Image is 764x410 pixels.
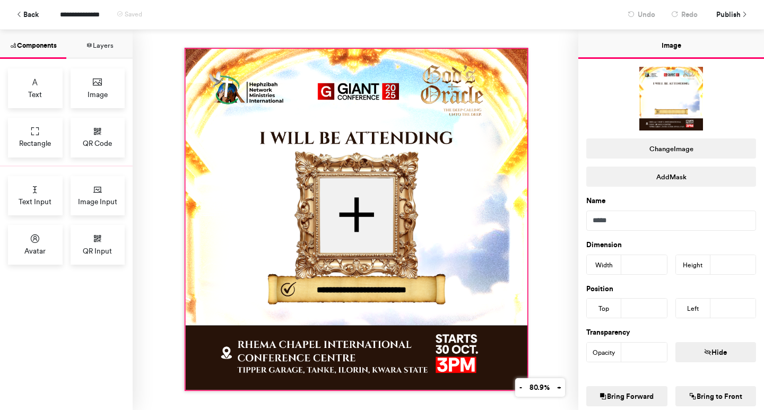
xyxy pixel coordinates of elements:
span: Publish [716,5,741,24]
button: 80.9% [525,378,553,397]
label: Dimension [586,240,622,250]
button: Back [11,5,44,24]
button: Image [578,30,764,59]
button: AddMask [586,167,756,187]
button: Bring Forward [586,386,667,406]
div: Left [676,299,710,319]
span: QR Input [83,246,112,256]
button: Publish [708,5,753,24]
span: Text Input [19,196,51,207]
button: - [515,378,526,397]
div: Height [676,255,710,275]
span: Text [28,89,42,100]
div: Opacity [587,343,621,363]
span: Rectangle [19,138,51,149]
label: Transparency [586,327,630,338]
button: Bring to Front [675,386,757,406]
span: Image [88,89,108,100]
button: Layers [66,30,133,59]
div: Top [587,299,621,319]
span: QR Code [83,138,112,149]
button: ChangeImage [586,138,756,159]
label: Name [586,196,605,206]
iframe: Drift Widget Chat Controller [711,357,751,397]
span: Saved [125,11,142,18]
div: Width [587,255,621,275]
button: + [553,378,565,397]
button: Hide [675,342,757,362]
span: Avatar [24,246,46,256]
span: Image Input [78,196,117,207]
label: Position [586,284,613,294]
